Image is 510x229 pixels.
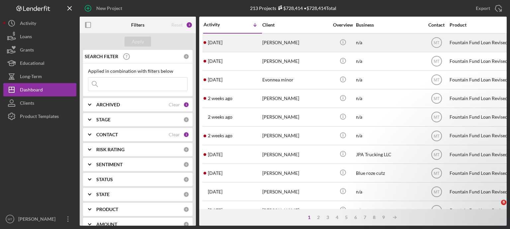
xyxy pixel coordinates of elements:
[20,17,36,32] div: Activity
[88,68,188,74] div: Applied in combination with filters below
[20,83,43,98] div: Dashboard
[96,162,123,167] b: SENTIMENT
[360,215,370,220] div: 7
[262,127,329,145] div: [PERSON_NAME]
[208,96,232,101] time: 2025-09-10 19:52
[80,2,129,15] button: New Project
[208,189,222,194] time: 2025-08-08 18:44
[208,114,232,120] time: 2025-09-09 20:01
[3,17,76,30] button: Activity
[434,115,440,120] text: MT
[183,162,189,168] div: 0
[304,215,314,220] div: 1
[434,189,440,194] text: MT
[3,110,76,123] button: Product Templates
[208,58,222,64] time: 2025-09-17 18:45
[434,152,440,157] text: MT
[85,54,118,59] b: SEARCH FILTER
[262,34,329,52] div: [PERSON_NAME]
[434,96,440,101] text: MT
[3,57,76,70] button: Educational
[3,212,76,226] button: MT[PERSON_NAME]
[262,201,329,219] div: [PERSON_NAME]
[208,40,222,45] time: 2025-09-24 15:00
[20,70,42,85] div: Long-Term
[96,177,113,182] b: STATUS
[96,2,122,15] div: New Project
[323,215,332,220] div: 3
[262,71,329,89] div: Evonnea minor
[370,215,379,220] div: 8
[342,215,351,220] div: 5
[183,54,189,59] div: 0
[183,132,189,138] div: 1
[501,200,506,205] span: 8
[356,53,422,70] div: n/a
[96,207,118,212] b: PRODUCT
[434,78,440,82] text: MT
[356,146,422,163] div: JPA Trucking LLC
[20,57,44,71] div: Educational
[356,127,422,145] div: n/a
[208,208,222,213] time: 2025-08-07 23:29
[434,41,440,45] text: MT
[3,96,76,110] button: Clients
[204,22,233,27] div: Activity
[3,83,76,96] button: Dashboard
[262,108,329,126] div: [PERSON_NAME]
[20,43,34,58] div: Grants
[356,183,422,200] div: n/a
[276,5,303,11] div: $728,414
[125,37,151,47] button: Apply
[262,183,329,200] div: [PERSON_NAME]
[183,206,189,212] div: 0
[476,2,490,15] div: Export
[183,221,189,227] div: 0
[183,102,189,108] div: 1
[96,117,111,122] b: STAGE
[8,217,12,221] text: MT
[434,59,440,64] text: MT
[96,222,117,227] b: AMOUNT
[171,22,183,28] div: Reset
[96,192,110,197] b: STATE
[3,70,76,83] button: Long-Term
[330,22,355,28] div: Overview
[3,30,76,43] button: Loans
[262,90,329,107] div: [PERSON_NAME]
[356,34,422,52] div: n/a
[469,2,507,15] button: Export
[20,96,34,111] div: Clients
[131,22,144,28] b: Filters
[3,43,76,57] a: Grants
[379,215,388,220] div: 9
[17,212,60,227] div: [PERSON_NAME]
[208,171,222,176] time: 2025-08-18 19:47
[356,90,422,107] div: n/a
[208,152,222,157] time: 2025-08-26 18:15
[183,176,189,182] div: 0
[186,22,193,28] div: 2
[132,37,144,47] div: Apply
[356,22,422,28] div: Business
[262,22,329,28] div: Client
[169,132,180,137] div: Clear
[96,102,120,107] b: ARCHIVED
[96,147,125,152] b: RISK RATING
[183,147,189,153] div: 0
[332,215,342,220] div: 4
[208,77,222,82] time: 2025-09-17 01:31
[356,108,422,126] div: n/a
[424,22,449,28] div: Contact
[356,164,422,182] div: Blue roze cutz
[96,132,118,137] b: CONTACT
[434,208,440,213] text: MT
[314,215,323,220] div: 2
[183,191,189,197] div: 0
